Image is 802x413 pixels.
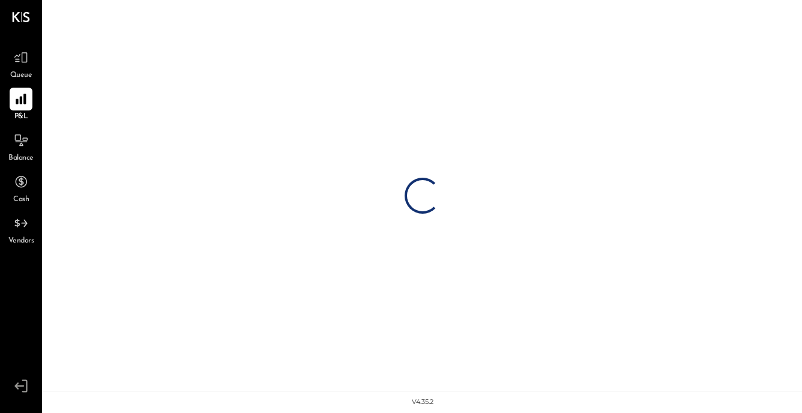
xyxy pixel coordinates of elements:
a: P&L [1,88,41,122]
span: Cash [13,194,29,205]
a: Cash [1,170,41,205]
span: P&L [14,112,28,122]
a: Balance [1,129,41,164]
span: Balance [8,153,34,164]
a: Vendors [1,212,41,247]
span: Vendors [8,236,34,247]
span: Queue [10,70,32,81]
a: Queue [1,46,41,81]
div: v 4.35.2 [412,397,433,407]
